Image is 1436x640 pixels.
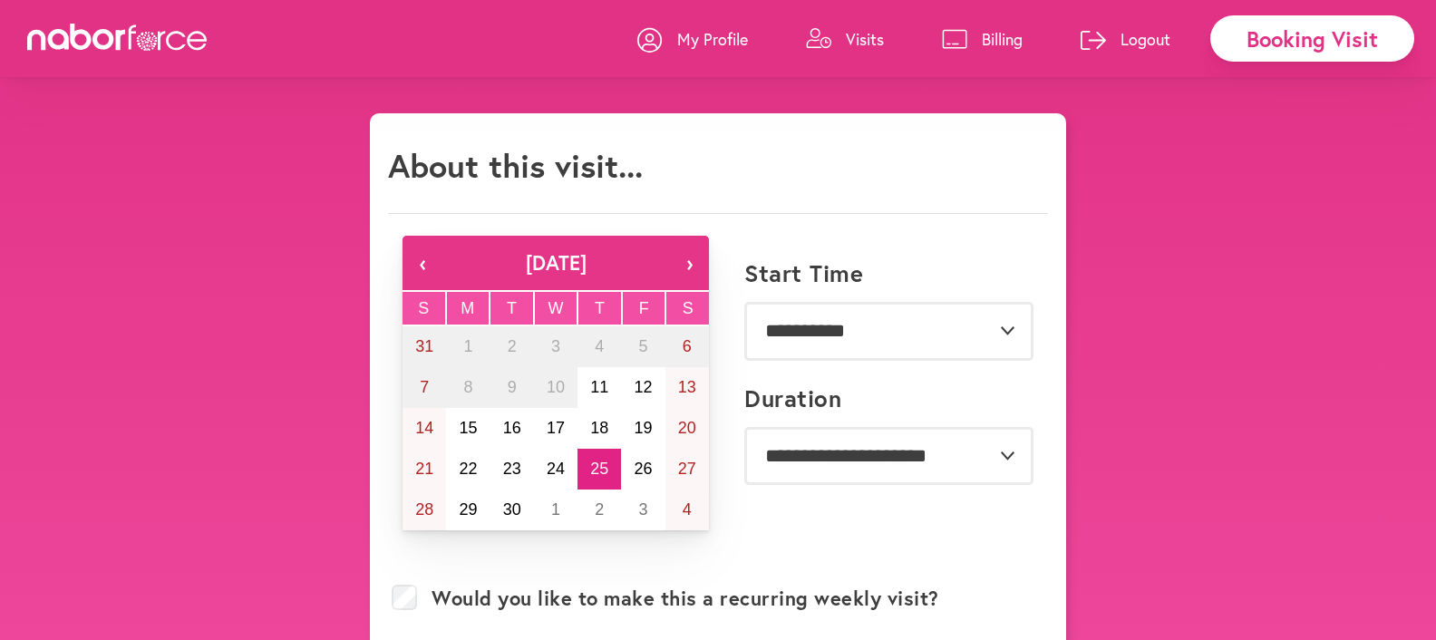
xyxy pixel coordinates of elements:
[446,449,490,490] button: September 22, 2025
[548,299,564,317] abbr: Wednesday
[744,259,863,287] label: Start Time
[621,449,665,490] button: September 26, 2025
[577,490,621,530] button: October 2, 2025
[503,419,521,437] abbr: September 16, 2025
[637,12,748,66] a: My Profile
[461,299,474,317] abbr: Monday
[635,378,653,396] abbr: September 12, 2025
[415,460,433,478] abbr: September 21, 2025
[490,449,534,490] button: September 23, 2025
[547,419,565,437] abbr: September 17, 2025
[621,367,665,408] button: September 12, 2025
[621,408,665,449] button: September 19, 2025
[547,460,565,478] abbr: September 24, 2025
[415,419,433,437] abbr: September 14, 2025
[590,419,608,437] abbr: September 18, 2025
[595,299,605,317] abbr: Thursday
[490,490,534,530] button: September 30, 2025
[415,500,433,519] abbr: September 28, 2025
[669,236,709,290] button: ›
[534,367,577,408] button: September 10, 2025
[665,367,709,408] button: September 13, 2025
[442,236,669,290] button: [DATE]
[547,378,565,396] abbr: September 10, 2025
[446,490,490,530] button: September 29, 2025
[446,326,490,367] button: September 1, 2025
[534,408,577,449] button: September 17, 2025
[1121,28,1170,50] p: Logout
[744,384,841,412] label: Duration
[551,337,560,355] abbr: September 3, 2025
[846,28,884,50] p: Visits
[595,500,604,519] abbr: October 2, 2025
[415,337,433,355] abbr: August 31, 2025
[508,378,517,396] abbr: September 9, 2025
[403,367,446,408] button: September 7, 2025
[806,12,884,66] a: Visits
[459,460,477,478] abbr: September 22, 2025
[577,326,621,367] button: September 4, 2025
[678,419,696,437] abbr: September 20, 2025
[982,28,1023,50] p: Billing
[639,500,648,519] abbr: October 3, 2025
[683,337,692,355] abbr: September 6, 2025
[403,236,442,290] button: ‹
[459,500,477,519] abbr: September 29, 2025
[490,367,534,408] button: September 9, 2025
[534,326,577,367] button: September 3, 2025
[665,449,709,490] button: September 27, 2025
[420,378,429,396] abbr: September 7, 2025
[590,378,608,396] abbr: September 11, 2025
[534,490,577,530] button: October 1, 2025
[665,408,709,449] button: September 20, 2025
[683,299,694,317] abbr: Saturday
[418,299,429,317] abbr: Sunday
[551,500,560,519] abbr: October 1, 2025
[463,337,472,355] abbr: September 1, 2025
[446,408,490,449] button: September 15, 2025
[490,408,534,449] button: September 16, 2025
[577,367,621,408] button: September 11, 2025
[665,490,709,530] button: October 4, 2025
[490,326,534,367] button: September 2, 2025
[635,419,653,437] abbr: September 19, 2025
[665,326,709,367] button: September 6, 2025
[942,12,1023,66] a: Billing
[590,460,608,478] abbr: September 25, 2025
[677,28,748,50] p: My Profile
[507,299,517,317] abbr: Tuesday
[1210,15,1414,62] div: Booking Visit
[503,460,521,478] abbr: September 23, 2025
[678,460,696,478] abbr: September 27, 2025
[403,326,446,367] button: August 31, 2025
[1081,12,1170,66] a: Logout
[403,449,446,490] button: September 21, 2025
[459,419,477,437] abbr: September 15, 2025
[577,408,621,449] button: September 18, 2025
[446,367,490,408] button: September 8, 2025
[534,449,577,490] button: September 24, 2025
[621,490,665,530] button: October 3, 2025
[678,378,696,396] abbr: September 13, 2025
[635,460,653,478] abbr: September 26, 2025
[639,299,649,317] abbr: Friday
[577,449,621,490] button: September 25, 2025
[403,490,446,530] button: September 28, 2025
[683,500,692,519] abbr: October 4, 2025
[503,500,521,519] abbr: September 30, 2025
[403,408,446,449] button: September 14, 2025
[639,337,648,355] abbr: September 5, 2025
[388,146,643,185] h1: About this visit...
[508,337,517,355] abbr: September 2, 2025
[595,337,604,355] abbr: September 4, 2025
[432,587,939,610] label: Would you like to make this a recurring weekly visit?
[463,378,472,396] abbr: September 8, 2025
[621,326,665,367] button: September 5, 2025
